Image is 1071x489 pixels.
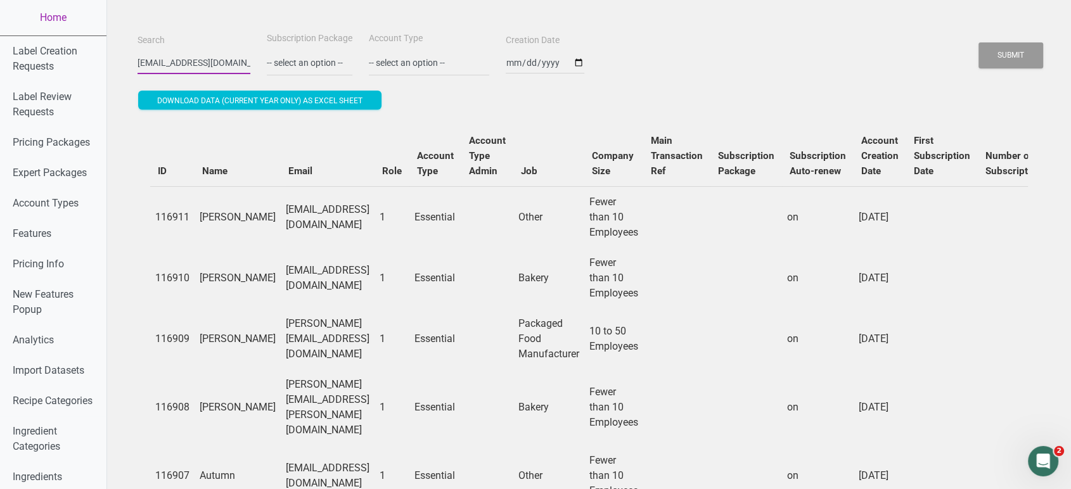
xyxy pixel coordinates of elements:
b: Job [521,165,537,177]
td: [DATE] [854,186,906,248]
b: First Subscription Date [914,135,970,177]
td: 10 to 50 Employees [584,308,643,369]
button: Submit [978,42,1043,68]
label: Subscription Package [267,32,352,45]
b: Email [288,165,312,177]
td: 1 [375,369,409,445]
td: [PERSON_NAME][EMAIL_ADDRESS][PERSON_NAME][DOMAIN_NAME] [281,369,375,445]
b: Role [382,165,402,177]
td: Other [513,186,584,248]
td: on [782,186,854,248]
td: Fewer than 10 Employees [584,369,643,445]
td: 1 [375,186,409,248]
td: 116911 [150,186,195,248]
td: [PERSON_NAME] [195,308,281,369]
td: on [782,369,854,445]
td: 116908 [150,369,195,445]
td: [DATE] [854,248,906,308]
td: 116909 [150,308,195,369]
td: Essential [409,308,461,369]
td: 116910 [150,248,195,308]
td: Packaged Food Manufacturer [513,308,584,369]
td: on [782,308,854,369]
label: Creation Date [506,34,560,47]
td: Fewer than 10 Employees [584,248,643,308]
td: [PERSON_NAME] [195,186,281,248]
b: Subscription Package [718,150,774,177]
td: [DATE] [854,369,906,445]
b: Main Transaction Ref [651,135,703,177]
span: Download data (current year only) as excel sheet [157,96,362,105]
b: Account Type Admin [469,135,506,177]
label: Account Type [369,32,423,45]
td: 1 [375,308,409,369]
label: Search [138,34,165,47]
td: [PERSON_NAME][EMAIL_ADDRESS][DOMAIN_NAME] [281,308,375,369]
td: [EMAIL_ADDRESS][DOMAIN_NAME] [281,248,375,308]
td: Essential [409,186,461,248]
b: Company Size [592,150,634,177]
span: 2 [1054,446,1064,456]
b: Account Type [417,150,454,177]
td: [PERSON_NAME] [195,248,281,308]
b: Name [202,165,228,177]
td: on [782,248,854,308]
td: Essential [409,369,461,445]
td: [DATE] [854,308,906,369]
td: 1 [375,248,409,308]
iframe: Intercom live chat [1028,446,1058,476]
td: Fewer than 10 Employees [584,186,643,248]
td: Essential [409,248,461,308]
b: Subscription Auto-renew [790,150,846,177]
td: [EMAIL_ADDRESS][DOMAIN_NAME] [281,186,375,248]
b: Account Creation Date [861,135,899,177]
td: [PERSON_NAME] [195,369,281,445]
b: ID [158,165,167,177]
button: Download data (current year only) as excel sheet [138,91,382,110]
td: Bakery [513,248,584,308]
b: Number of Subscriptions [985,150,1047,177]
td: Bakery [513,369,584,445]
